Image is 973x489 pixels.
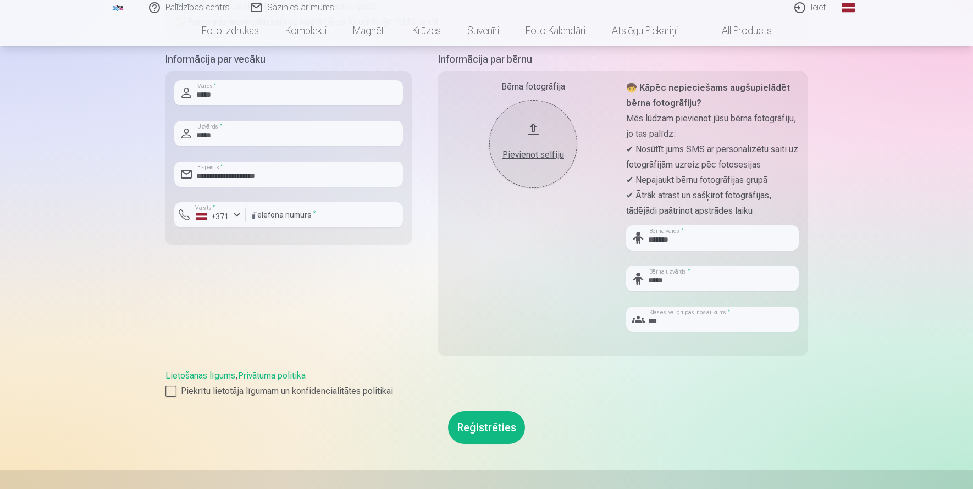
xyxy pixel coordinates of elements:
a: Foto izdrukas [189,15,272,46]
a: Suvenīri [454,15,512,46]
a: Magnēti [340,15,399,46]
p: ✔ Ātrāk atrast un sašķirot fotogrāfijas, tādējādi paātrinot apstrādes laiku [626,188,799,219]
a: Komplekti [272,15,340,46]
div: +371 [196,211,229,222]
h5: Informācija par bērnu [438,52,808,67]
a: Atslēgu piekariņi [599,15,691,46]
button: Valsts*+371 [174,202,246,227]
div: Bērna fotogrāfija [447,80,620,93]
div: Pievienot selfiju [500,148,566,162]
a: Lietošanas līgums [165,370,235,381]
div: , [165,369,808,398]
h5: Informācija par vecāku [165,52,412,67]
p: ✔ Nosūtīt jums SMS ar personalizētu saiti uz fotogrāfijām uzreiz pēc fotosesijas [626,142,799,173]
a: Foto kalendāri [512,15,599,46]
button: Pievienot selfiju [489,100,577,188]
strong: 🧒 Kāpēc nepieciešams augšupielādēt bērna fotogrāfiju? [626,82,790,108]
p: Mēs lūdzam pievienot jūsu bērna fotogrāfiju, jo tas palīdz: [626,111,799,142]
button: Reģistrēties [448,411,525,444]
p: ✔ Nepajaukt bērnu fotogrāfijas grupā [626,173,799,188]
a: Privātuma politika [238,370,306,381]
a: Krūzes [399,15,454,46]
a: All products [691,15,785,46]
label: Valsts [192,204,219,212]
label: Piekrītu lietotāja līgumam un konfidencialitātes politikai [165,385,808,398]
img: /fa1 [112,4,124,11]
